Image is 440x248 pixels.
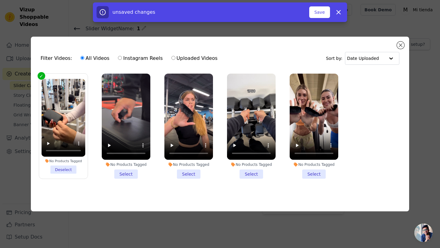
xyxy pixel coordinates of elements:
[227,162,276,167] div: No Products Tagged
[309,6,330,18] button: Save
[112,9,155,15] span: unsaved changes
[42,159,85,163] div: No Products Tagged
[118,54,163,62] label: Instagram Reels
[41,51,221,65] div: Filter Videos:
[414,224,433,242] div: Chat abierto
[171,54,218,62] label: Uploaded Videos
[326,52,400,65] div: Sort by:
[102,162,150,167] div: No Products Tagged
[290,162,338,167] div: No Products Tagged
[397,42,404,49] button: Close modal
[164,162,213,167] div: No Products Tagged
[80,54,110,62] label: All Videos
